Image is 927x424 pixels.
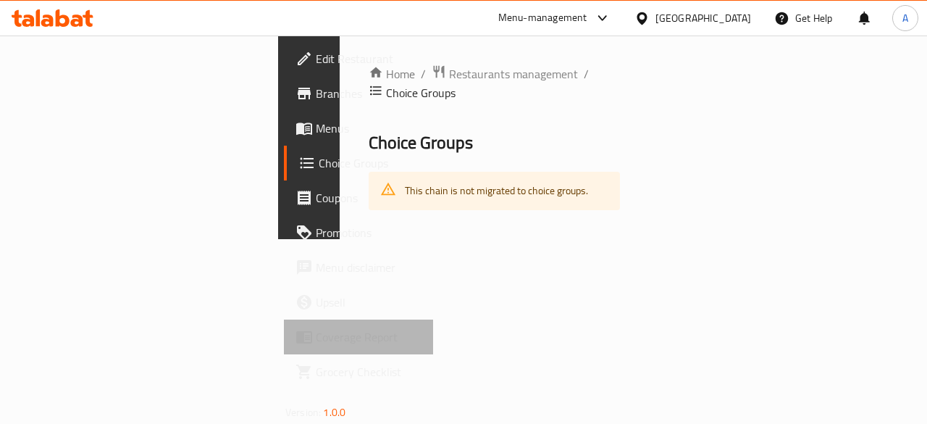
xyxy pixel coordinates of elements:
a: Grocery Checklist [284,354,433,389]
a: Restaurants management [432,65,578,83]
span: Restaurants management [449,65,578,83]
span: Edit Restaurant [316,50,421,67]
span: Menu disclaimer [316,259,421,276]
span: Menus [316,120,421,137]
a: Upsell [284,285,433,320]
a: Promotions [284,215,433,250]
span: Coupons [316,189,421,207]
span: Coverage Report [316,328,421,346]
a: Edit Restaurant [284,41,433,76]
div: [GEOGRAPHIC_DATA] [655,10,751,26]
span: Promotions [316,224,421,241]
nav: breadcrumb [369,65,620,102]
span: Choice Groups [319,154,421,172]
a: Choice Groups [284,146,433,180]
li: / [584,65,589,83]
span: Version: [285,403,321,422]
a: Menu disclaimer [284,250,433,285]
a: Branches [284,76,433,111]
a: Coverage Report [284,320,433,354]
div: Menu-management [498,9,587,27]
span: Grocery Checklist [316,363,421,381]
span: Upsell [316,294,421,311]
a: Menus [284,111,433,146]
span: Branches [316,85,421,102]
div: This chain is not migrated to choice groups. [405,176,588,206]
a: Coupons [284,180,433,215]
span: A [902,10,908,26]
span: 1.0.0 [323,403,345,422]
